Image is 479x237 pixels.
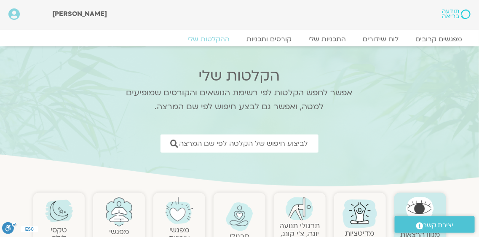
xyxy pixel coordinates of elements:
a: לוח שידורים [354,35,407,43]
span: יצירת קשר [423,220,454,231]
a: יצירת קשר [395,216,475,233]
h2: הקלטות שלי [115,67,364,84]
span: [PERSON_NAME] [52,9,107,19]
a: קורסים ותכניות [238,35,300,43]
span: לביצוע חיפוש של הקלטה לפי שם המרצה [179,140,308,148]
a: מפגשים קרובים [407,35,471,43]
p: אפשר לחפש הקלטות לפי רשימת הנושאים והקורסים שמופיעים למטה, ואפשר גם לבצע חיפוש לפי שם המרצה. [115,86,364,114]
a: ההקלטות שלי [179,35,238,43]
a: לביצוע חיפוש של הקלטה לפי שם המרצה [161,135,318,153]
nav: Menu [8,35,471,43]
a: התכניות שלי [300,35,354,43]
